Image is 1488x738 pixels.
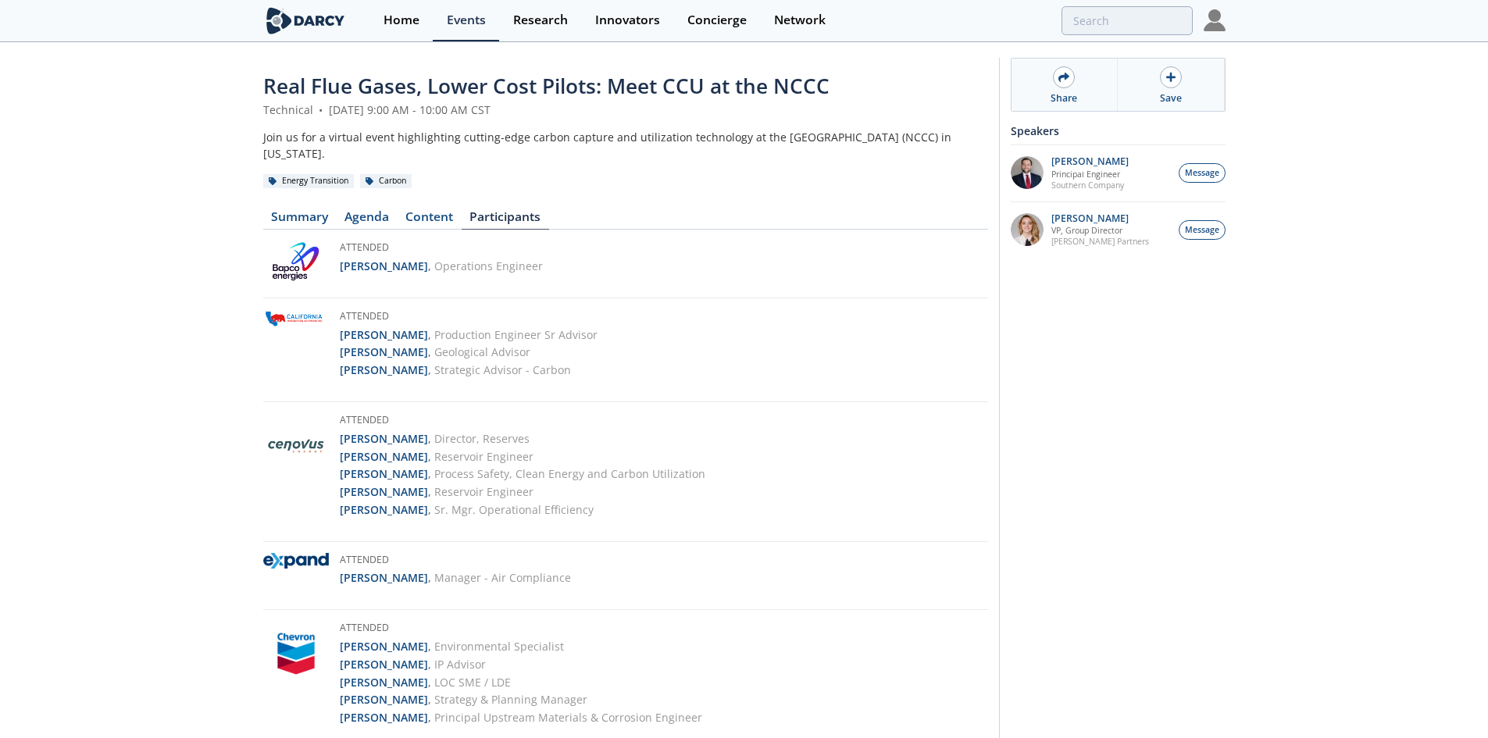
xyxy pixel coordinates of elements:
[1062,6,1193,35] input: Advanced Search
[434,657,486,672] span: IP Advisor
[434,258,543,273] span: Operations Engineer
[428,344,431,359] span: ,
[428,692,431,707] span: ,
[340,449,428,464] strong: [PERSON_NAME]
[263,309,329,328] img: California Resources Corporation
[337,211,398,230] a: Agenda
[428,710,431,725] span: ,
[1160,91,1182,105] div: Save
[263,7,348,34] img: logo-wide.svg
[1051,225,1149,236] p: VP, Group Director
[1179,163,1226,183] button: Message
[340,362,428,377] strong: [PERSON_NAME]
[263,621,329,686] img: Chevron
[428,675,431,690] span: ,
[340,553,571,570] h5: Attended
[398,211,462,230] a: Content
[434,431,530,446] span: Director, Reserves
[434,362,571,377] span: Strategic Advisor - Carbon
[340,258,428,273] strong: [PERSON_NAME]
[1011,213,1044,246] img: 44ccd8c9-e52b-4c72-ab7d-11e8f517fc49
[428,431,431,446] span: ,
[1185,224,1219,237] span: Message
[340,692,428,707] strong: [PERSON_NAME]
[595,14,660,27] div: Innovators
[263,553,329,569] img: Chesapeake (merged to form Expand Energy)
[340,639,428,654] strong: [PERSON_NAME]
[340,431,428,446] strong: [PERSON_NAME]
[340,344,428,359] strong: [PERSON_NAME]
[340,466,428,481] strong: [PERSON_NAME]
[1051,213,1149,224] p: [PERSON_NAME]
[340,413,705,430] h5: Attended
[340,241,543,258] h5: Attended
[1051,91,1077,105] div: Share
[434,484,533,499] span: Reservoir Engineer
[340,327,428,342] strong: [PERSON_NAME]
[263,174,355,188] div: Energy Transition
[1051,180,1129,191] p: Southern Company
[1011,117,1226,144] div: Speakers
[1422,676,1472,722] iframe: chat widget
[428,327,431,342] span: ,
[434,675,511,690] span: LOC SME / LDE
[340,502,428,517] strong: [PERSON_NAME]
[428,570,431,585] span: ,
[263,413,329,479] img: Cenovus Energy
[263,241,329,283] img: Bapco Energies
[340,621,702,638] h5: Attended
[434,327,598,342] span: Production Engineer Sr Advisor
[434,502,594,517] span: Sr. Mgr. Operational Efficiency
[340,675,428,690] strong: [PERSON_NAME]
[774,14,826,27] div: Network
[434,710,702,725] span: Principal Upstream Materials & Corrosion Engineer
[340,710,428,725] strong: [PERSON_NAME]
[340,570,428,585] strong: [PERSON_NAME]
[687,14,747,27] div: Concierge
[434,344,530,359] span: Geological Advisor
[340,657,428,672] strong: [PERSON_NAME]
[384,14,419,27] div: Home
[434,449,533,464] span: Reservoir Engineer
[360,174,412,188] div: Carbon
[340,484,428,499] strong: [PERSON_NAME]
[428,258,431,273] span: ,
[428,639,431,654] span: ,
[1011,156,1044,189] img: 47500b57-f1ab-48fc-99f2-2a06715d5bad
[263,129,988,162] div: Join us for a virtual event highlighting cutting-edge carbon capture and utilization technology a...
[434,692,587,707] span: Strategy & Planning Manager
[263,211,337,230] a: Summary
[263,102,988,118] div: Technical [DATE] 9:00 AM - 10:00 AM CST
[428,449,431,464] span: ,
[428,657,431,672] span: ,
[1051,169,1129,180] p: Principal Engineer
[513,14,568,27] div: Research
[340,309,598,326] h5: Attended
[1185,167,1219,180] span: Message
[263,72,830,100] span: Real Flue Gases, Lower Cost Pilots: Meet CCU at the NCCC
[434,639,564,654] span: Environmental Specialist
[447,14,486,27] div: Events
[462,211,549,230] a: Participants
[1179,220,1226,240] button: Message
[434,570,571,585] span: Manager - Air Compliance
[1051,236,1149,247] p: [PERSON_NAME] Partners
[434,466,705,481] span: Process Safety, Clean Energy and Carbon Utilization
[428,502,431,517] span: ,
[428,484,431,499] span: ,
[316,102,326,117] span: •
[428,466,431,481] span: ,
[428,362,431,377] span: ,
[1051,156,1129,167] p: [PERSON_NAME]
[1204,9,1226,31] img: Profile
